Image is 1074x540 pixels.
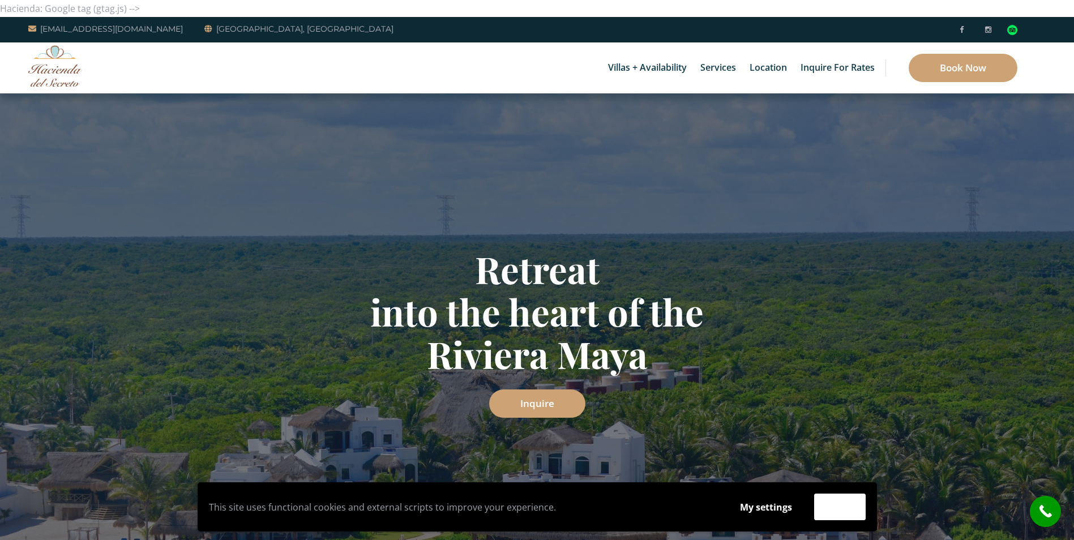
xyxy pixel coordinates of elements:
a: call [1030,496,1061,527]
i: call [1033,499,1058,524]
a: [GEOGRAPHIC_DATA], [GEOGRAPHIC_DATA] [204,22,393,36]
div: Read traveler reviews on Tripadvisor [1007,25,1017,35]
a: Location [744,42,793,93]
a: Book Now [909,54,1017,82]
button: Accept [814,494,866,520]
a: Inquire for Rates [795,42,880,93]
h1: Retreat into the heart of the Riviera Maya [206,248,868,375]
img: Awesome Logo [28,45,82,87]
a: Inquire [489,389,585,418]
p: This site uses functional cookies and external scripts to improve your experience. [209,499,718,516]
button: My settings [729,494,803,520]
a: [EMAIL_ADDRESS][DOMAIN_NAME] [28,22,183,36]
a: Villas + Availability [602,42,692,93]
img: Tripadvisor_logomark.svg [1007,25,1017,35]
a: Services [695,42,742,93]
